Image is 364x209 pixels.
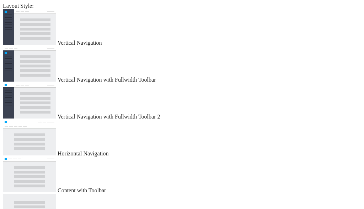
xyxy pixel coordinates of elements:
span: Content with Toolbar [58,187,106,193]
img: vertical-nav-with-full-toolbar.jpg [3,46,56,82]
img: horizontal-nav.jpg [3,120,56,155]
md-radio-button: Vertical Navigation with Fullwidth Toolbar 2 [3,83,361,120]
md-radio-button: Vertical Navigation [3,9,361,46]
span: Vertical Navigation [58,40,102,46]
div: Layout Style: [3,3,361,9]
img: content-with-toolbar.jpg [3,157,56,192]
md-radio-button: Vertical Navigation with Fullwidth Toolbar [3,46,361,83]
md-radio-button: Content with Toolbar [3,157,361,194]
img: vertical-nav.jpg [3,9,56,45]
span: Vertical Navigation with Fullwidth Toolbar [58,77,156,83]
img: vertical-nav-with-full-toolbar-2.jpg [3,83,56,119]
span: Vertical Navigation with Fullwidth Toolbar 2 [58,114,160,120]
span: Horizontal Navigation [58,150,109,156]
md-radio-button: Horizontal Navigation [3,120,361,157]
